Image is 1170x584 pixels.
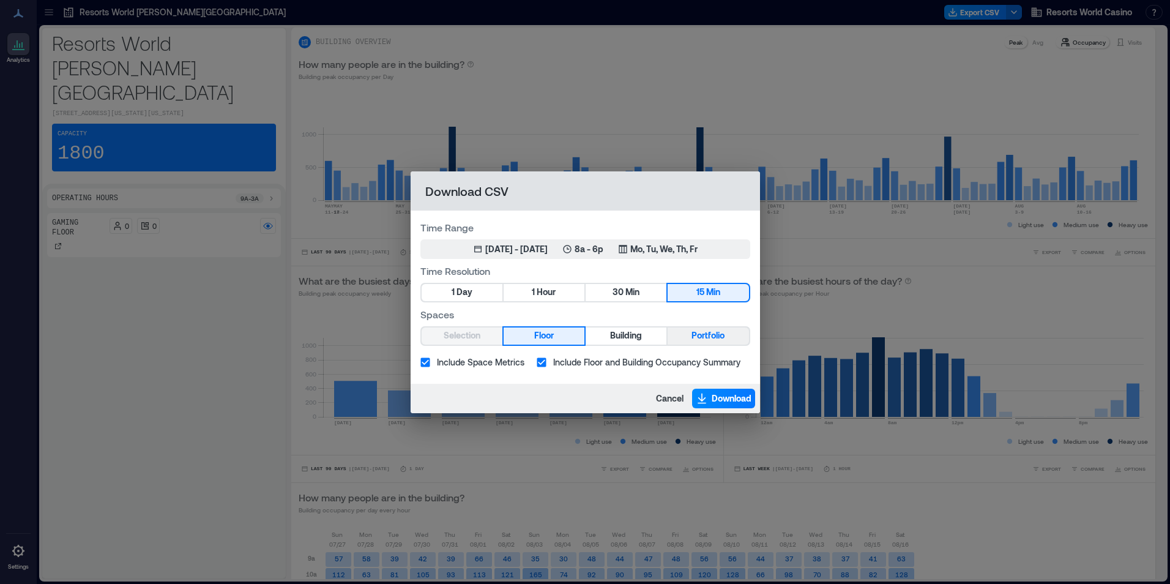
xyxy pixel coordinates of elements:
[625,285,639,300] span: Min
[586,328,666,345] button: Building
[613,285,624,300] span: 30
[485,243,548,255] div: [DATE] - [DATE]
[537,285,556,300] span: Hour
[696,285,704,300] span: 15
[504,284,584,301] button: 1 Hour
[668,284,748,301] button: 15 Min
[411,171,760,211] h2: Download CSV
[575,243,603,255] p: 8a - 6p
[553,356,740,369] span: Include Floor and Building Occupancy Summary
[652,389,687,408] button: Cancel
[420,264,750,278] label: Time Resolution
[420,220,750,234] label: Time Range
[691,328,725,343] span: Portfolio
[532,285,535,300] span: 1
[420,239,750,259] button: [DATE] - [DATE]8a - 6pMo, Tu, We, Th, Fr
[504,328,584,345] button: Floor
[610,328,642,343] span: Building
[456,285,472,300] span: Day
[586,284,666,301] button: 30 Min
[668,328,748,345] button: Portfolio
[422,284,502,301] button: 1 Day
[712,392,751,405] span: Download
[692,389,755,408] button: Download
[656,392,684,405] span: Cancel
[706,285,720,300] span: Min
[534,328,554,343] span: Floor
[420,307,750,321] label: Spaces
[452,285,455,300] span: 1
[437,356,524,369] span: Include Space Metrics
[630,243,698,255] p: Mo, Tu, We, Th, Fr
